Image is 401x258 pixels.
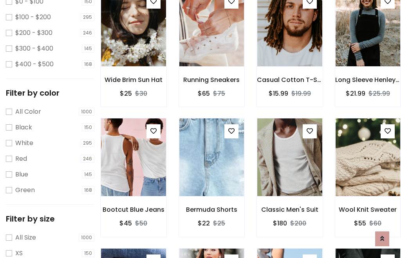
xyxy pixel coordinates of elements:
h6: Wool Knit Sweater [335,206,401,213]
label: Green [15,185,35,195]
h6: $21.99 [346,90,365,97]
h6: Long Sleeve Henley T-Shirt [335,76,401,84]
label: $300 - $400 [15,44,53,53]
span: 295 [81,139,94,147]
del: $50 [135,219,147,228]
label: All Color [15,107,41,116]
h6: $65 [198,90,210,97]
h6: $55 [354,220,366,227]
h6: $15.99 [269,90,288,97]
span: 1000 [79,234,94,242]
label: $200 - $300 [15,28,52,38]
span: 145 [82,171,94,178]
del: $200 [290,219,306,228]
h5: Filter by size [6,214,94,223]
label: $400 - $500 [15,60,54,69]
h6: Wide Brim Sun Hat [101,76,166,84]
label: XS [15,249,23,258]
label: $100 - $200 [15,13,51,22]
h6: Running Sneakers [179,76,245,84]
span: 150 [82,124,94,131]
del: $60 [369,219,381,228]
h6: Bermuda Shorts [179,206,245,213]
del: $75 [213,89,225,98]
label: White [15,138,33,148]
del: $30 [135,89,147,98]
span: 145 [82,45,94,53]
h6: $45 [119,220,132,227]
label: All Size [15,233,36,242]
label: Blue [15,170,28,179]
span: 246 [81,155,94,163]
h6: Bootcut Blue Jeans [101,206,166,213]
label: Red [15,154,27,164]
h6: $22 [198,220,210,227]
h6: Classic Men's Suit [257,206,323,213]
span: 295 [81,13,94,21]
h6: Casual Cotton T-Shirt [257,76,323,84]
span: 246 [81,29,94,37]
span: 1000 [79,108,94,116]
span: 168 [82,60,94,68]
span: 168 [82,186,94,194]
del: $25.99 [368,89,390,98]
del: $19.99 [291,89,311,98]
span: 150 [82,249,94,257]
h6: $25 [120,90,132,97]
label: Black [15,123,32,132]
h6: $180 [273,220,287,227]
h5: Filter by color [6,88,94,98]
del: $25 [213,219,225,228]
